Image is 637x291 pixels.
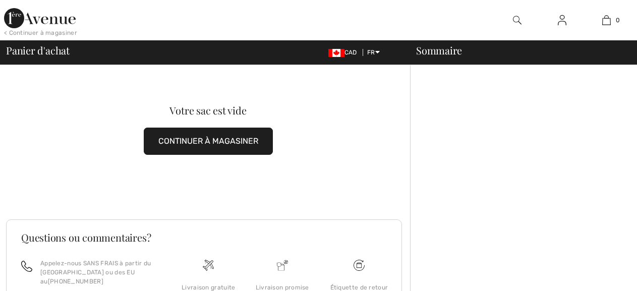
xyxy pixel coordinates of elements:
img: Mes infos [558,14,566,26]
img: Livraison gratuite dès 99$ [354,260,365,271]
img: Canadian Dollar [328,49,344,57]
img: recherche [513,14,522,26]
button: CONTINUER À MAGASINER [144,128,273,155]
a: [PHONE_NUMBER] [48,278,103,285]
a: 0 [585,14,628,26]
img: Livraison promise sans frais de dédouanement surprise&nbsp;! [277,260,288,271]
div: Votre sac est vide [26,105,390,115]
img: Mon panier [602,14,611,26]
span: CAD [328,49,361,56]
img: 1ère Avenue [4,8,76,28]
span: FR [367,49,380,56]
span: Panier d'achat [6,45,70,55]
div: < Continuer à magasiner [4,28,77,37]
img: call [21,261,32,272]
img: Livraison gratuite dès 99$ [203,260,214,271]
p: Appelez-nous SANS FRAIS à partir du [GEOGRAPHIC_DATA] ou des EU au [40,259,159,286]
h3: Questions ou commentaires? [21,232,387,243]
span: 0 [616,16,620,25]
div: Sommaire [404,45,631,55]
a: Se connecter [550,14,574,27]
